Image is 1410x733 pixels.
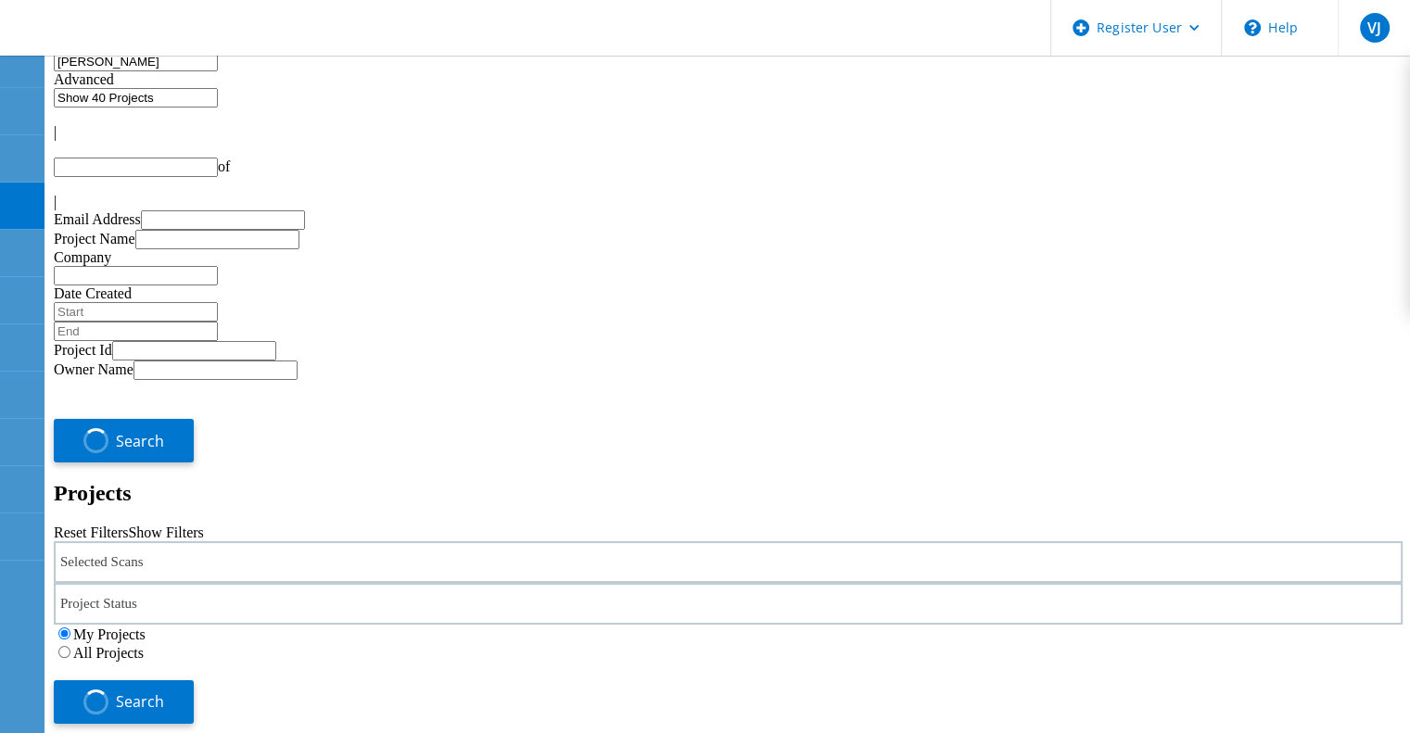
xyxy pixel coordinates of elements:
[54,285,132,301] label: Date Created
[54,342,112,358] label: Project Id
[54,541,1403,583] div: Selected Scans
[54,361,133,377] label: Owner Name
[54,419,194,462] button: Search
[54,302,218,322] input: Start
[54,71,114,87] span: Advanced
[1244,19,1261,36] svg: \n
[54,211,141,227] label: Email Address
[54,524,128,540] a: Reset Filters
[73,645,144,661] label: All Projects
[54,231,135,246] label: Project Name
[54,124,1403,141] div: |
[19,36,218,52] a: Live Optics Dashboard
[54,680,194,724] button: Search
[128,524,203,540] a: Show Filters
[54,322,218,341] input: End
[54,249,111,265] label: Company
[218,158,230,174] span: of
[54,583,1403,625] div: Project Status
[1367,20,1381,35] span: VJ
[73,626,146,642] label: My Projects
[54,194,1403,210] div: |
[54,52,218,71] input: Search projects by name, owner, ID, company, etc
[116,691,164,712] span: Search
[116,431,164,451] span: Search
[54,481,132,505] b: Projects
